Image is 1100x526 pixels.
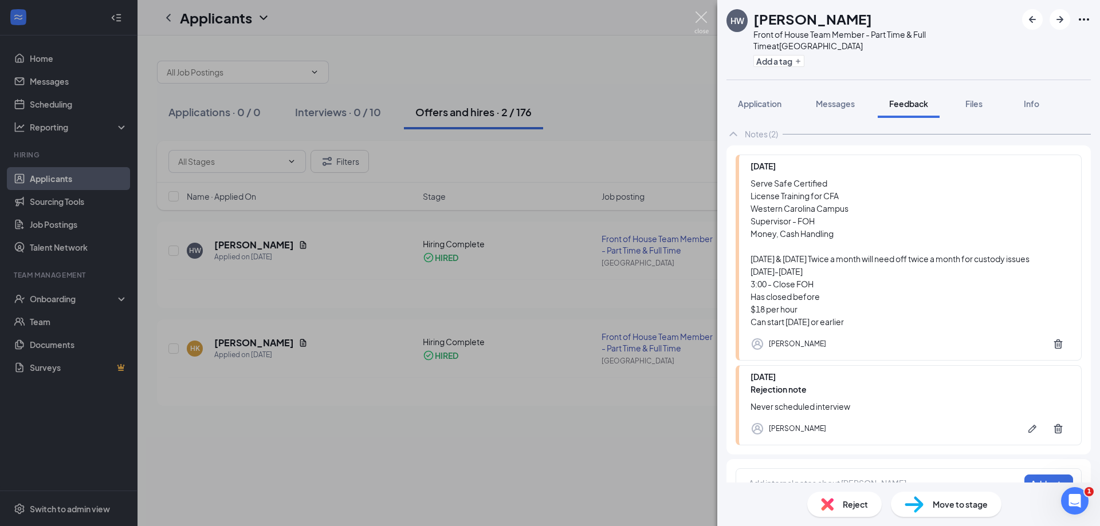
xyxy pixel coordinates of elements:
span: Application [738,98,781,109]
svg: Trash [1052,423,1064,434]
div: [PERSON_NAME] [769,338,826,350]
svg: Pen [1027,423,1038,434]
button: Pen [1021,417,1044,440]
span: Feedback [889,98,928,109]
svg: ArrowLeftNew [1026,13,1039,26]
span: [DATE] [751,371,776,382]
span: Move to stage [933,498,988,511]
button: Trash [1047,333,1070,355]
div: Notes (2) [745,128,778,140]
div: HW [730,15,744,26]
span: Messages [816,98,855,109]
svg: Trash [1052,338,1064,350]
svg: Plus [795,58,802,65]
svg: Profile [751,422,764,436]
h1: [PERSON_NAME] [753,9,872,29]
span: Reject [843,498,868,511]
button: Trash [1047,417,1070,440]
button: PlusAdd a tag [753,55,804,67]
div: Serve Safe Certified License Training for CFA Western Carolina Campus Supervisor - FOH Money, Cas... [751,177,1070,328]
svg: ChevronUp [726,127,740,141]
svg: ArrowRight [1053,13,1067,26]
span: Info [1024,98,1039,109]
span: Rejection note [751,384,807,394]
svg: Ellipses [1077,13,1091,26]
span: 1 [1085,487,1094,496]
div: Front of House Team Member - Part Time & Full Time at [GEOGRAPHIC_DATA] [753,29,1016,52]
button: ArrowLeftNew [1022,9,1043,30]
button: Add note [1024,474,1073,493]
span: Files [965,98,983,109]
button: ArrowRight [1050,9,1070,30]
svg: Profile [751,337,764,351]
iframe: Intercom live chat [1061,487,1089,515]
div: [PERSON_NAME] [769,423,826,434]
div: Never scheduled interview [751,400,1070,413]
span: [DATE] [751,161,776,171]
